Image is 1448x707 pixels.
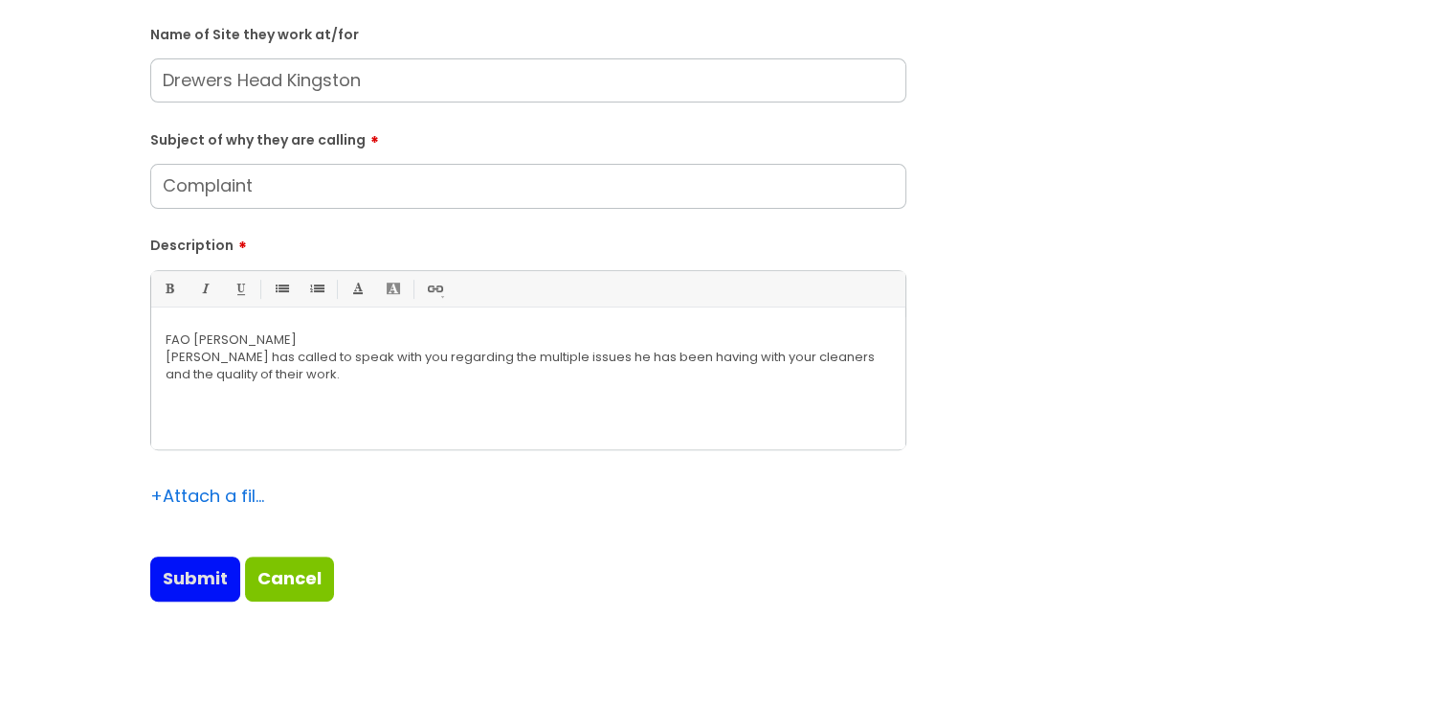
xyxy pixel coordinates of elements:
[304,277,328,301] a: 1. Ordered List (Ctrl-Shift-8)
[228,277,252,301] a: Underline(Ctrl-U)
[166,331,891,349] p: FAO [PERSON_NAME]
[345,277,369,301] a: Font Color
[150,231,906,254] label: Description
[150,23,906,43] label: Name of Site they work at/for
[269,277,293,301] a: • Unordered List (Ctrl-Shift-7)
[150,125,906,148] label: Subject of why they are calling
[245,557,334,601] a: Cancel
[166,349,891,383] p: [PERSON_NAME] has called to speak with you regarding the multiple issues he has been having with ...
[150,557,240,601] input: Submit
[157,277,181,301] a: Bold (Ctrl-B)
[192,277,216,301] a: Italic (Ctrl-I)
[422,277,446,301] a: Link
[150,481,265,512] div: Attach a file
[381,277,405,301] a: Back Color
